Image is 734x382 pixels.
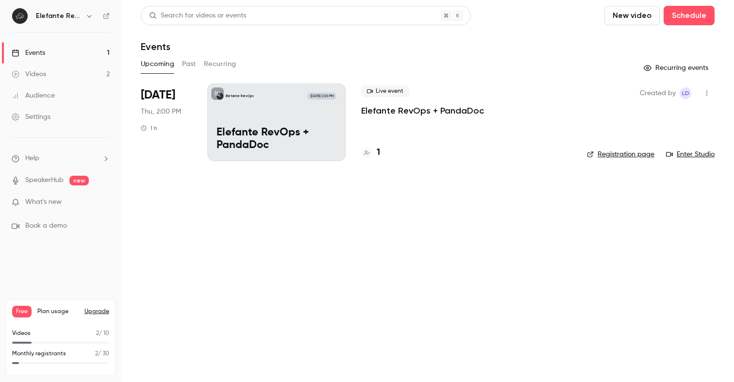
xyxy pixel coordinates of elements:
button: Recurring events [639,60,715,76]
a: Elefante RevOps + PandaDocElefante RevOps[DATE] 2:00 PMElefante RevOps + PandaDoc [207,83,346,161]
h4: 1 [377,146,380,159]
a: Elefante RevOps + PandaDoc [361,105,484,116]
span: [DATE] 2:00 PM [307,93,336,100]
span: new [69,176,89,185]
h6: Elefante RevOps [36,11,82,21]
span: 2 [96,331,99,336]
p: / 10 [96,329,109,338]
div: Settings [12,112,50,122]
span: What's new [25,197,62,207]
button: New video [604,6,660,25]
div: Search for videos or events [149,11,246,21]
span: Book a demo [25,221,67,231]
p: Monthly registrants [12,349,66,358]
div: Events [12,48,45,58]
button: Upcoming [141,56,174,72]
span: Created by [640,87,676,99]
button: Upgrade [84,308,109,316]
iframe: Noticeable Trigger [98,198,110,207]
span: Free [12,306,32,317]
h1: Events [141,41,170,52]
span: [DATE] [141,87,175,103]
p: Videos [12,329,31,338]
div: Oct 23 Thu, 2:00 PM (America/Sao Paulo) [141,83,192,161]
button: Schedule [664,6,715,25]
div: 1 h [141,124,157,132]
button: Past [182,56,196,72]
p: / 30 [95,349,109,358]
span: Live event [361,85,409,97]
div: Audience [12,91,55,100]
span: Help [25,153,39,164]
span: Plan usage [37,308,79,316]
a: SpeakerHub [25,175,64,185]
span: Laura De Michelli [680,87,691,99]
a: Registration page [587,149,654,159]
li: help-dropdown-opener [12,153,110,164]
button: Recurring [204,56,236,72]
a: 1 [361,146,380,159]
span: LD [682,87,689,99]
span: 2 [95,351,98,357]
p: Elefante RevOps + PandaDoc [217,127,336,152]
a: Enter Studio [666,149,715,159]
div: Videos [12,69,46,79]
p: Elefante RevOps [226,94,254,99]
img: Elefante RevOps [12,8,28,24]
span: Thu, 2:00 PM [141,107,181,116]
